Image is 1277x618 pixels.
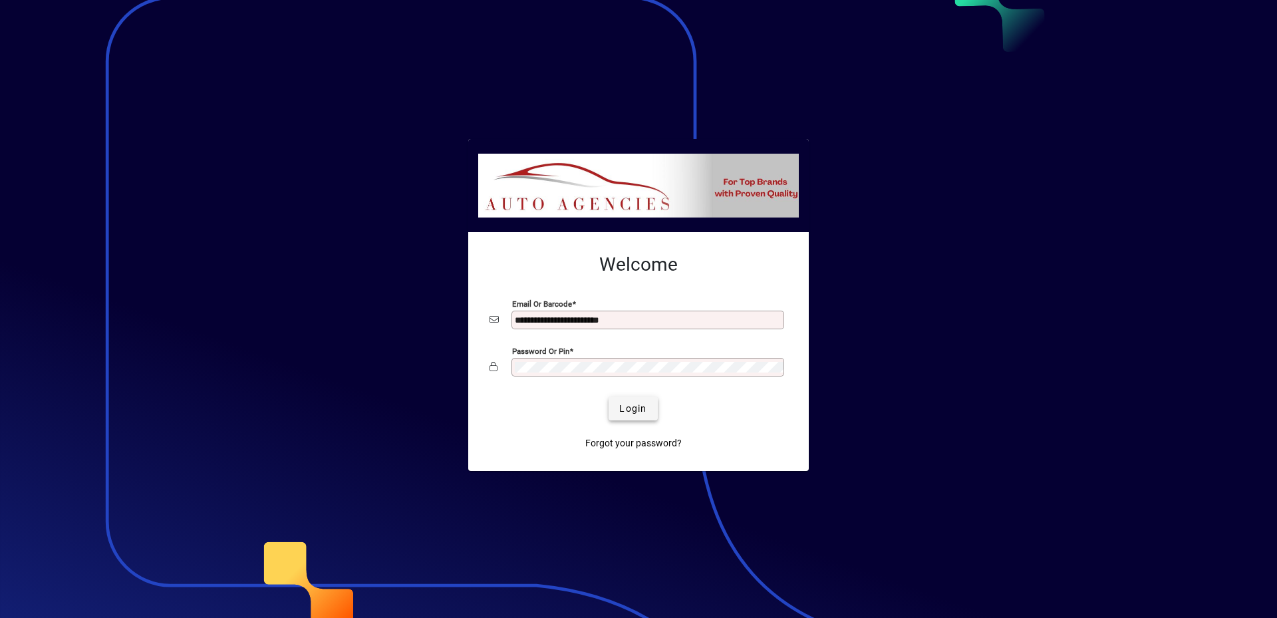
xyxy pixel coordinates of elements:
[619,402,646,416] span: Login
[512,347,569,356] mat-label: Password or Pin
[490,253,787,276] h2: Welcome
[585,436,682,450] span: Forgot your password?
[512,299,572,309] mat-label: Email or Barcode
[580,431,687,455] a: Forgot your password?
[609,396,657,420] button: Login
